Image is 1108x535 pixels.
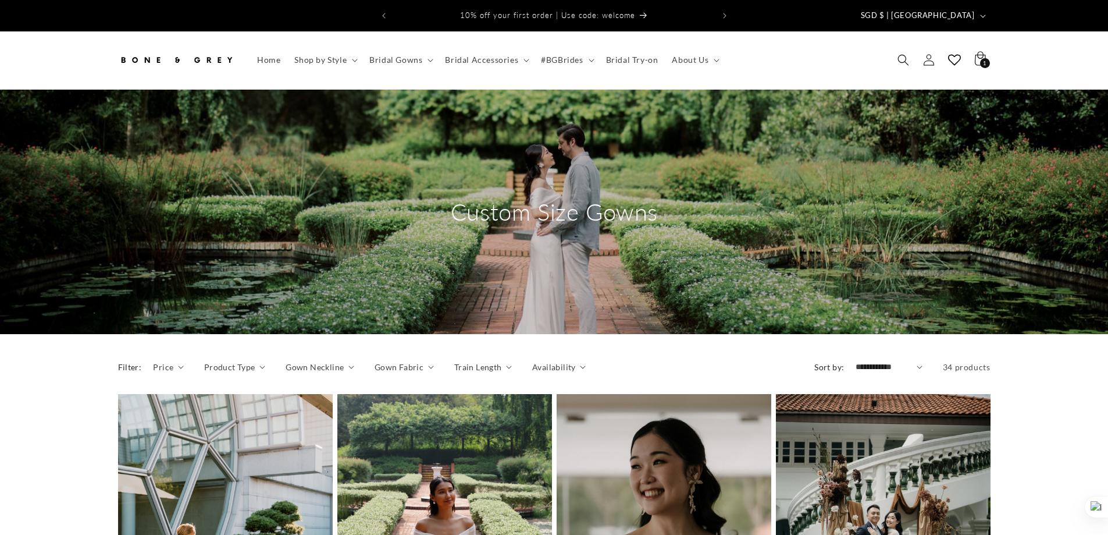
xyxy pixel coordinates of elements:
[861,10,975,22] span: SGD $ | [GEOGRAPHIC_DATA]
[454,361,502,373] span: Train Length
[606,55,658,65] span: Bridal Try-on
[153,361,173,373] span: Price
[369,55,422,65] span: Bridal Gowns
[153,361,184,373] summary: Price
[672,55,708,65] span: About Us
[712,5,738,27] button: Next announcement
[118,47,234,73] img: Bone and Grey Bridal
[814,362,844,372] label: Sort by:
[375,361,423,373] span: Gown Fabric
[599,48,665,72] a: Bridal Try-on
[532,361,576,373] span: Availability
[438,48,534,72] summary: Bridal Accessories
[534,48,598,72] summary: #BGBrides
[250,48,287,72] a: Home
[113,43,238,77] a: Bone and Grey Bridal
[118,361,142,373] h2: Filter:
[371,5,397,27] button: Previous announcement
[294,55,347,65] span: Shop by Style
[444,197,665,227] h2: Custom Size Gowns
[286,361,344,373] span: Gown Neckline
[665,48,724,72] summary: About Us
[362,48,438,72] summary: Bridal Gowns
[532,361,586,373] summary: Availability (0 selected)
[375,361,434,373] summary: Gown Fabric (0 selected)
[204,361,265,373] summary: Product Type (0 selected)
[460,10,635,20] span: 10% off your first order | Use code: welcome
[943,362,991,372] span: 34 products
[445,55,518,65] span: Bridal Accessories
[854,5,991,27] button: SGD $ | [GEOGRAPHIC_DATA]
[541,55,583,65] span: #BGBrides
[983,58,986,68] span: 1
[204,361,255,373] span: Product Type
[257,55,280,65] span: Home
[287,48,362,72] summary: Shop by Style
[454,361,512,373] summary: Train Length (0 selected)
[890,47,916,73] summary: Search
[286,361,354,373] summary: Gown Neckline (0 selected)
